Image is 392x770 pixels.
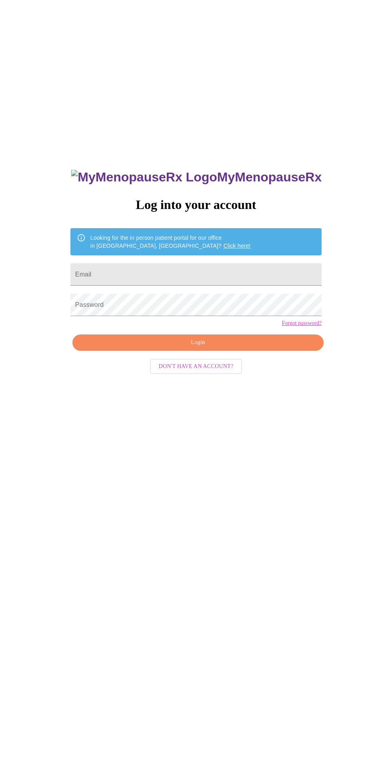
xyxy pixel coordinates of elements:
[72,334,324,351] button: Login
[70,197,322,212] h3: Log into your account
[71,170,322,185] h3: MyMenopauseRx
[82,338,314,348] span: Login
[150,359,242,374] button: Don't have an account?
[148,362,244,369] a: Don't have an account?
[282,320,322,326] a: Forgot password?
[90,231,251,253] div: Looking for the in person patient portal for our office in [GEOGRAPHIC_DATA], [GEOGRAPHIC_DATA]?
[224,243,251,249] a: Click here!
[71,170,217,185] img: MyMenopauseRx Logo
[159,362,234,372] span: Don't have an account?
